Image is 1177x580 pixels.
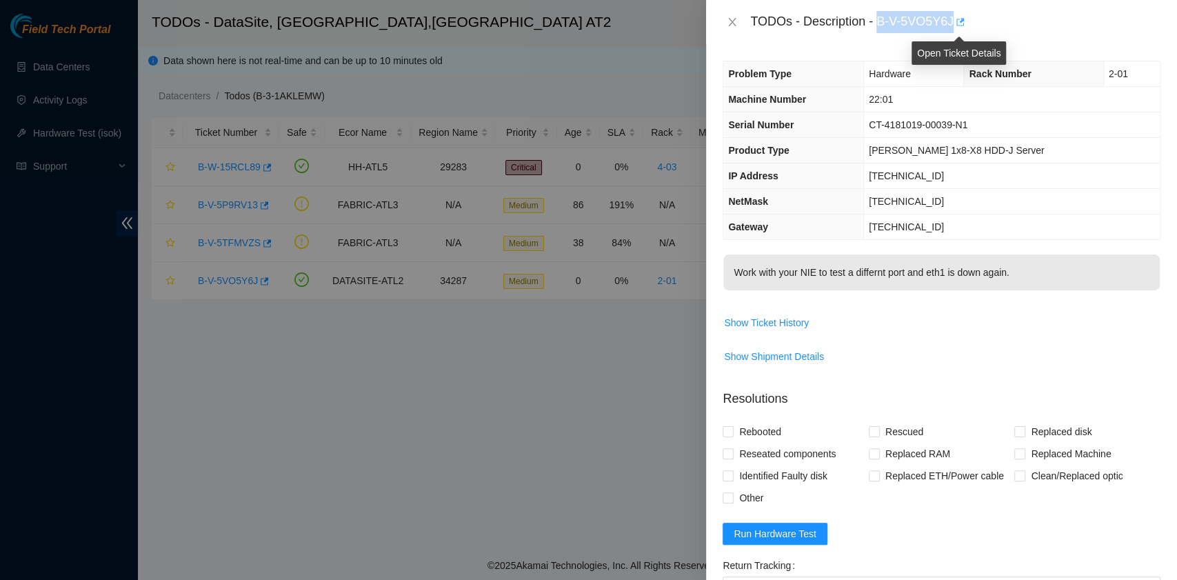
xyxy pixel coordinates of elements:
span: Product Type [728,145,789,156]
span: Replaced RAM [880,443,956,465]
p: Resolutions [723,379,1160,408]
div: TODOs - Description - B-V-5VO5Y6J [750,11,1160,33]
button: Run Hardware Test [723,523,827,545]
span: 2-01 [1109,68,1128,79]
span: Show Shipment Details [724,349,824,364]
button: Close [723,16,742,29]
span: Rack Number [969,68,1031,79]
span: CT-4181019-00039-N1 [869,119,967,130]
div: Open Ticket Details [912,41,1006,65]
span: Problem Type [728,68,792,79]
span: Replaced ETH/Power cable [880,465,1009,487]
span: [TECHNICAL_ID] [869,221,944,232]
span: Gateway [728,221,768,232]
span: Other [734,487,769,509]
span: Machine Number [728,94,806,105]
button: Show Ticket History [723,312,809,334]
span: Run Hardware Test [734,526,816,541]
span: [TECHNICAL_ID] [869,196,944,207]
span: 22:01 [869,94,893,105]
span: IP Address [728,170,778,181]
label: Return Tracking [723,554,801,577]
span: NetMask [728,196,768,207]
span: Replaced disk [1025,421,1097,443]
span: Clean/Replaced optic [1025,465,1128,487]
span: Reseated components [734,443,841,465]
button: Show Shipment Details [723,346,825,368]
span: [TECHNICAL_ID] [869,170,944,181]
span: Replaced Machine [1025,443,1116,465]
span: [PERSON_NAME] 1x8-X8 HDD-J Server [869,145,1044,156]
span: Rescued [880,421,929,443]
span: close [727,17,738,28]
p: Work with your NIE to test a differnt port and eth1 is down again. [723,254,1160,290]
span: Rebooted [734,421,787,443]
span: Show Ticket History [724,315,809,330]
span: Identified Faulty disk [734,465,833,487]
span: Serial Number [728,119,794,130]
span: Hardware [869,68,911,79]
